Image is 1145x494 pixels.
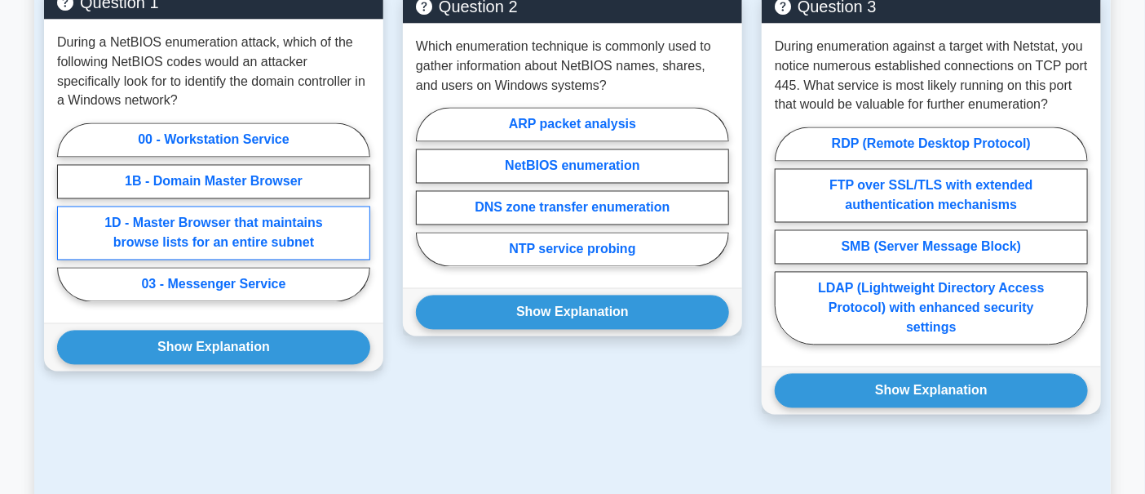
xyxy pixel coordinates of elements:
button: Show Explanation [416,296,729,330]
label: LDAP (Lightweight Directory Access Protocol) with enhanced security settings [775,272,1088,345]
p: During a NetBIOS enumeration attack, which of the following NetBIOS codes would an attacker speci... [57,33,370,111]
label: FTP over SSL/TLS with extended authentication mechanisms [775,169,1088,223]
label: SMB (Server Message Block) [775,230,1088,265]
label: 00 - Workstation Service [57,123,370,158]
label: NTP service probing [416,233,729,267]
label: 1B - Domain Master Browser [57,165,370,199]
label: ARP packet analysis [416,108,729,142]
button: Show Explanation [775,374,1088,408]
label: NetBIOS enumeration [416,149,729,184]
p: During enumeration against a target with Netstat, you notice numerous established connections on ... [775,37,1088,115]
p: Which enumeration technique is commonly used to gather information about NetBIOS names, shares, a... [416,37,729,96]
label: 03 - Messenger Service [57,268,370,302]
label: 1D - Master Browser that maintains browse lists for an entire subnet [57,207,370,260]
button: Show Explanation [57,331,370,365]
label: DNS zone transfer enumeration [416,191,729,225]
label: RDP (Remote Desktop Protocol) [775,127,1088,162]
